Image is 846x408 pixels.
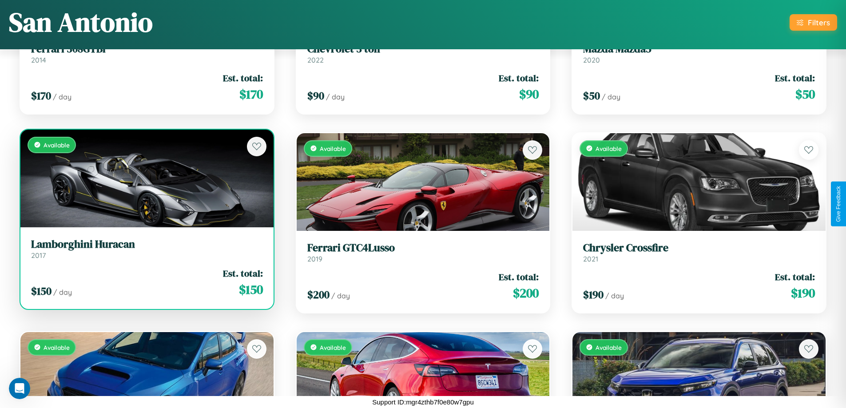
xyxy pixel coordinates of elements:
[9,378,30,399] iframe: Intercom live chat
[31,238,263,260] a: Lamborghini Huracan2017
[307,242,539,254] h3: Ferrari GTC4Lusso
[583,43,815,55] h3: Mazda Mazda5
[605,291,624,300] span: / day
[307,287,330,302] span: $ 200
[775,71,815,84] span: Est. total:
[795,85,815,103] span: $ 50
[583,254,598,263] span: 2021
[326,92,345,101] span: / day
[307,88,324,103] span: $ 90
[239,281,263,298] span: $ 150
[223,71,263,84] span: Est. total:
[583,287,604,302] span: $ 190
[31,43,263,55] h3: Ferrari 308GTBi
[239,85,263,103] span: $ 170
[31,55,46,64] span: 2014
[31,88,51,103] span: $ 170
[307,242,539,263] a: Ferrari GTC4Lusso2019
[53,92,71,101] span: / day
[9,4,153,40] h1: San Antonio
[31,251,46,260] span: 2017
[513,284,539,302] span: $ 200
[307,43,539,64] a: Chevrolet 3 ton2022
[775,270,815,283] span: Est. total:
[808,18,830,27] div: Filters
[307,55,324,64] span: 2022
[596,145,622,152] span: Available
[307,254,322,263] span: 2019
[320,344,346,351] span: Available
[602,92,620,101] span: / day
[307,43,539,55] h3: Chevrolet 3 ton
[223,267,263,280] span: Est. total:
[44,141,70,149] span: Available
[583,242,815,254] h3: Chrysler Crossfire
[583,43,815,64] a: Mazda Mazda52020
[583,55,600,64] span: 2020
[31,43,263,64] a: Ferrari 308GTBi2014
[583,88,600,103] span: $ 50
[791,284,815,302] span: $ 190
[790,14,837,31] button: Filters
[835,186,842,222] div: Give Feedback
[31,238,263,251] h3: Lamborghini Huracan
[583,242,815,263] a: Chrysler Crossfire2021
[372,396,473,408] p: Support ID: mgr4zthb7f0e80w7gpu
[331,291,350,300] span: / day
[499,270,539,283] span: Est. total:
[44,344,70,351] span: Available
[596,344,622,351] span: Available
[499,71,539,84] span: Est. total:
[519,85,539,103] span: $ 90
[320,145,346,152] span: Available
[53,288,72,297] span: / day
[31,284,52,298] span: $ 150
